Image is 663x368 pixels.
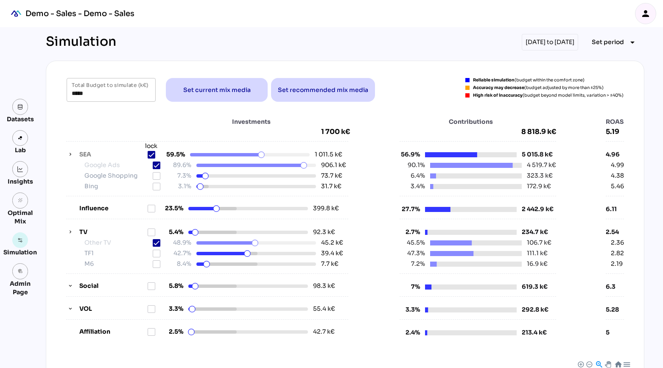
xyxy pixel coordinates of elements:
[3,279,37,296] div: Admin Page
[527,161,556,170] div: 4 519.7 k€
[3,248,37,256] div: Simulation
[72,78,151,102] input: Total Budget to simulate (k€)
[171,161,191,170] span: 89.6%
[163,228,183,237] span: 5.4%
[313,228,340,237] div: 92.3 k€
[527,259,548,268] div: 16.9 k€
[84,259,152,268] label: M6
[321,128,350,136] span: 1 700 k€
[606,282,624,291] div: 6.3
[183,85,251,95] span: Set current mix media
[605,361,610,366] div: Panning
[473,77,515,83] strong: Reliable simulation
[473,93,624,98] div: (budget beyond model limits, variation > ±40%)
[84,238,152,247] label: Other TV
[606,150,624,159] div: 4.96
[606,205,624,213] div: 6.11
[171,249,191,258] span: 42.7%
[473,78,585,82] div: (budget within the comfort zone)
[522,150,553,161] div: 5 015.8 k€
[163,282,183,290] span: 5.8%
[3,209,37,226] div: Optimal Mix
[271,78,375,102] button: Set recommended mix media
[7,115,34,123] div: Datasets
[313,204,340,213] div: 399.8 k€
[84,161,152,170] label: Google Ads
[400,150,420,159] span: 56.9%
[606,328,624,337] div: 5
[522,34,578,50] div: [DATE] to [DATE]
[614,360,621,368] div: Reset Zoom
[405,238,425,247] span: 45.5%
[527,171,553,180] div: 323.3 k€
[17,166,23,172] img: graph.svg
[627,37,638,47] i: arrow_drop_down
[17,104,23,110] img: data.svg
[522,328,547,337] div: 213.4 k€
[25,8,134,19] div: Demo - Sales - Demo - Sales
[527,249,548,258] div: 111.1 k€
[473,86,604,90] div: (budget adjusted by more than ±25%)
[400,228,420,237] span: 2.7%
[606,128,624,136] span: 5.19
[611,259,624,268] div: 2.19
[79,282,147,290] label: Social
[79,304,147,313] label: VOL
[405,161,425,170] span: 90.1%
[400,305,420,314] span: 3.3%
[79,327,147,336] label: Affiliation
[84,171,152,180] label: Google Shopping
[278,85,368,95] span: Set recommended mix media
[84,182,152,191] label: Bing
[7,4,25,23] div: mediaROI
[527,238,551,247] div: 106.7 k€
[585,35,644,50] button: Expand "Set period"
[405,259,425,268] span: 7.2%
[611,238,624,247] div: 2.36
[315,150,342,159] div: 1 011.5 k€
[405,171,425,180] span: 6.4%
[522,282,548,291] div: 619.3 k€
[313,304,340,313] div: 55.4 k€
[641,8,651,19] i: person
[163,204,183,213] span: 23.5%
[400,205,420,214] span: 27.7%
[171,171,191,180] span: 7.3%
[400,128,556,136] span: 8 818.9 k€
[611,161,624,170] div: 4.99
[586,361,592,367] div: Zoom Out
[171,182,191,191] span: 3.1%
[522,228,548,238] div: 234.7 k€
[473,85,524,90] strong: Accuracy may decrease
[623,360,630,368] div: Menu
[163,304,183,313] span: 3.3%
[321,259,348,268] div: 7.7 k€
[592,37,624,47] span: Set period
[321,249,348,258] div: 39.4 k€
[522,205,554,214] div: 2 442.9 k€
[400,328,420,337] span: 2.4%
[611,249,624,258] div: 2.82
[321,238,348,247] div: 45.2 k€
[17,135,23,141] img: lab.svg
[522,305,548,314] div: 292.8 k€
[313,282,340,290] div: 98.3 k€
[165,150,185,159] span: 59.5%
[527,182,551,191] div: 172.9 k€
[166,78,268,102] button: Set current mix media
[79,150,147,159] label: SEA
[17,198,23,204] i: grain
[17,268,23,274] i: admin_panel_settings
[191,117,311,126] span: Investments
[606,117,624,126] span: ROAS
[425,117,517,126] span: Contributions
[79,228,147,237] label: TV
[145,142,157,151] div: lock
[17,237,23,243] img: settings.svg
[171,259,191,268] span: 8.4%
[79,204,147,213] label: Influence
[611,171,624,180] div: 4.38
[46,34,116,50] div: Simulation
[405,249,425,258] span: 47.3%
